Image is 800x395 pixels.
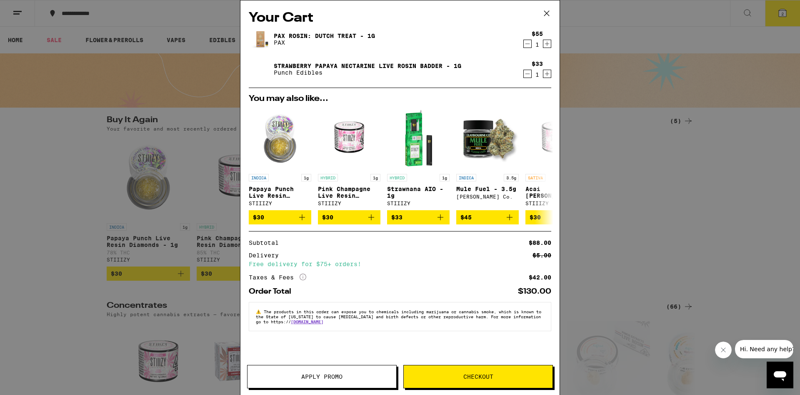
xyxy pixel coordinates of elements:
iframe: Close message [715,342,732,358]
p: INDICA [456,174,476,181]
button: Decrement [523,40,532,48]
p: Acai [PERSON_NAME] Live Resin Diamonds - 1g [525,186,588,199]
p: Strawnana AIO - 1g [387,186,450,199]
a: Open page for Papaya Punch Live Resin Diamonds - 1g from STIIIZY [249,107,311,210]
div: Delivery [249,252,285,258]
span: $30 [322,214,333,221]
p: PAX [274,39,375,46]
div: Subtotal [249,240,285,246]
button: Add to bag [387,210,450,224]
button: Checkout [403,365,553,388]
span: $33 [391,214,402,221]
a: [DOMAIN_NAME] [291,319,323,324]
div: $130.00 [518,288,551,295]
span: $45 [460,214,472,221]
button: Apply Promo [247,365,397,388]
a: Open page for Strawnana AIO - 1g from STIIIZY [387,107,450,210]
button: Decrement [523,70,532,78]
span: Hi. Need any help? [5,6,60,13]
span: $30 [253,214,264,221]
a: Open page for Pink Champagne Live Resin Diamonds - 1g from STIIIZY [318,107,380,210]
iframe: Message from company [735,340,793,358]
button: Add to bag [525,210,588,224]
div: $42.00 [529,274,551,280]
p: 1g [370,174,380,181]
span: ⚠️ [256,309,264,314]
a: PAX Rosin: Dutch Treat - 1g [274,33,375,39]
div: STIIIZY [318,201,380,206]
div: STIIIZY [249,201,311,206]
p: 1g [301,174,311,181]
span: Apply Promo [301,374,342,380]
div: 1 [532,41,543,48]
div: $55 [532,30,543,37]
img: PAX Rosin: Dutch Treat - 1g [249,28,272,51]
p: Punch Edibles [274,69,461,76]
p: INDICA [249,174,269,181]
button: Increment [543,70,551,78]
button: Increment [543,40,551,48]
img: Claybourne Co. - Mule Fuel - 3.5g [456,107,519,170]
button: Add to bag [249,210,311,224]
p: HYBRID [318,174,338,181]
img: STIIIZY - Acai Berry Live Resin Diamonds - 1g [525,107,588,170]
div: $88.00 [529,240,551,246]
iframe: Button to launch messaging window [767,362,793,388]
button: Add to bag [456,210,519,224]
div: [PERSON_NAME] Co. [456,194,519,199]
div: STIIIZY [525,201,588,206]
span: $30 [530,214,541,221]
h2: Your Cart [249,9,551,28]
img: STIIIZY - Papaya Punch Live Resin Diamonds - 1g [249,107,311,170]
p: SATIVA [525,174,545,181]
img: STIIIZY - Strawnana AIO - 1g [387,107,450,170]
a: Open page for Mule Fuel - 3.5g from Claybourne Co. [456,107,519,210]
div: Taxes & Fees [249,274,306,281]
img: STIIIZY - Pink Champagne Live Resin Diamonds - 1g [318,107,380,170]
div: Free delivery for $75+ orders! [249,261,551,267]
h2: You may also like... [249,95,551,103]
div: $5.00 [532,252,551,258]
p: HYBRID [387,174,407,181]
button: Add to bag [318,210,380,224]
p: Pink Champagne Live Resin Diamonds - 1g [318,186,380,199]
p: 1g [440,174,450,181]
div: 1 [532,71,543,78]
p: Papaya Punch Live Resin Diamonds - 1g [249,186,311,199]
a: Strawberry Papaya Nectarine Live Rosin Badder - 1g [274,63,461,69]
span: Checkout [463,374,493,380]
span: The products in this order can expose you to chemicals including marijuana or cannabis smoke, whi... [256,309,541,324]
p: Mule Fuel - 3.5g [456,186,519,192]
div: $33 [532,60,543,67]
a: Open page for Acai Berry Live Resin Diamonds - 1g from STIIIZY [525,107,588,210]
div: Order Total [249,288,297,295]
img: Strawberry Papaya Nectarine Live Rosin Badder - 1g [249,58,272,81]
p: 3.5g [504,174,519,181]
div: STIIIZY [387,201,450,206]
